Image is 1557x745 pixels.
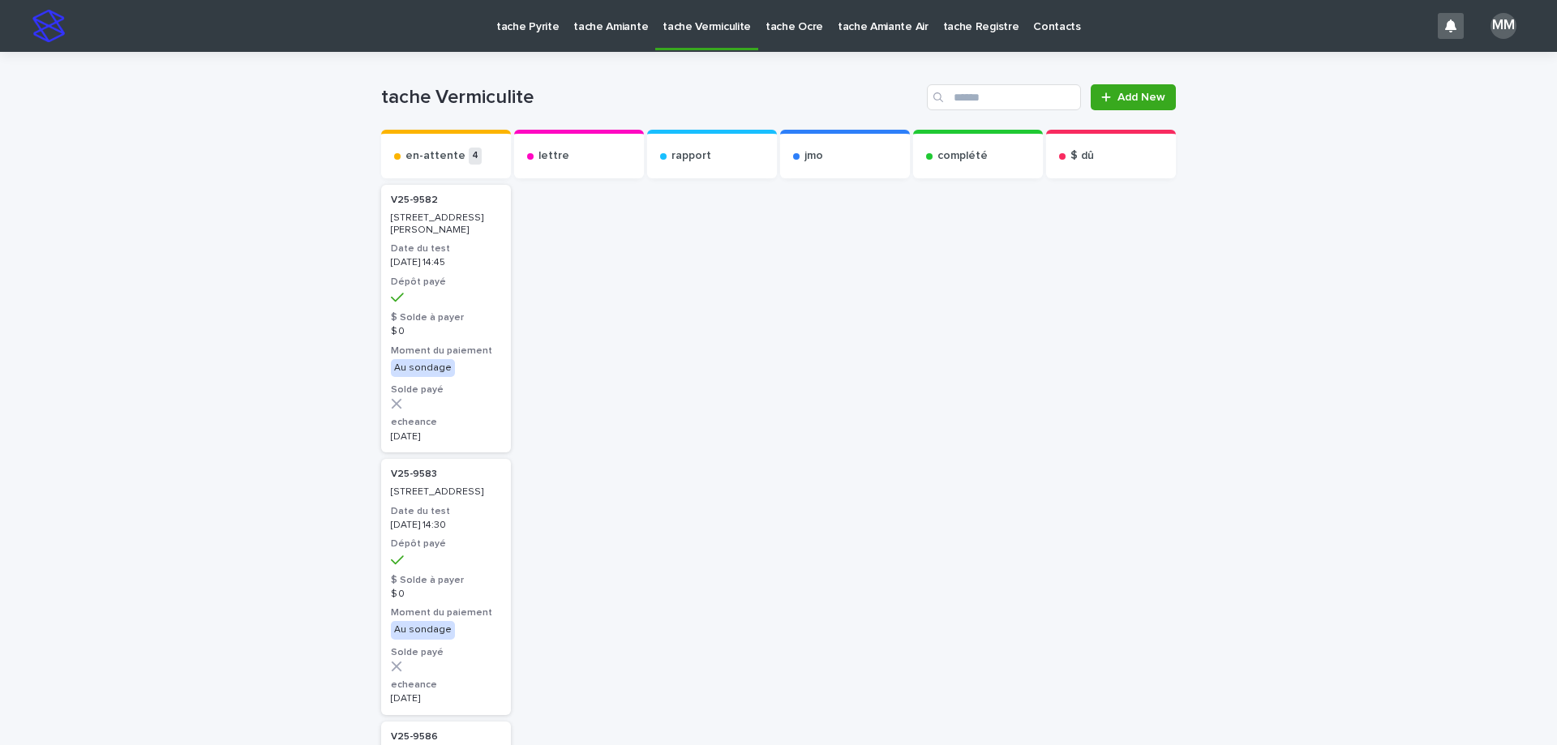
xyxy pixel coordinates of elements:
span: Add New [1117,92,1165,103]
a: V25-9583 [STREET_ADDRESS]Date du test[DATE] 14:30Dépôt payé$ Solde à payer$ 0Moment du paiementAu... [381,459,511,715]
p: en-attente [405,149,465,163]
h3: echeance [391,416,501,429]
p: [DATE] 14:30 [391,520,501,531]
h3: Dépôt payé [391,537,501,550]
input: Search [927,84,1081,110]
p: [DATE] [391,693,501,704]
div: Au sondage [391,359,455,377]
p: V25-9586 [391,731,438,743]
h3: echeance [391,679,501,691]
img: stacker-logo-s-only.png [32,10,65,42]
p: [STREET_ADDRESS][PERSON_NAME] [391,212,501,236]
h1: tache Vermiculite [381,86,920,109]
p: lettre [538,149,569,163]
p: 4 [469,148,482,165]
a: Add New [1091,84,1176,110]
p: $ 0 [391,589,501,600]
h3: $ Solde à payer [391,311,501,324]
div: MM [1491,13,1516,39]
h3: Solde payé [391,646,501,659]
h3: $ Solde à payer [391,574,501,587]
p: [DATE] 14:45 [391,257,501,268]
p: V25-9582 [391,195,438,206]
h3: Dépôt payé [391,276,501,289]
div: Au sondage [391,621,455,639]
p: jmo [804,149,823,163]
h3: Solde payé [391,383,501,396]
h3: Moment du paiement [391,345,501,358]
h3: Moment du paiement [391,606,501,619]
p: V25-9583 [391,469,437,480]
p: [DATE] [391,431,501,443]
p: rapport [671,149,711,163]
h3: Date du test [391,505,501,518]
p: [STREET_ADDRESS] [391,486,501,498]
p: $ dû [1070,149,1094,163]
a: V25-9582 [STREET_ADDRESS][PERSON_NAME]Date du test[DATE] 14:45Dépôt payé$ Solde à payer$ 0Moment ... [381,185,511,452]
p: complété [937,149,988,163]
p: $ 0 [391,326,501,337]
h3: Date du test [391,242,501,255]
